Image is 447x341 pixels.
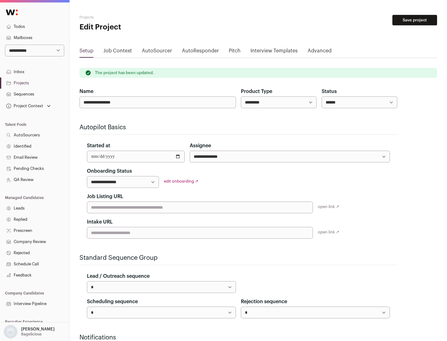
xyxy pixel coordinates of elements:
label: Name [79,88,93,95]
label: Intake URL [87,218,113,226]
label: Product Type [241,88,272,95]
h2: Projects [79,15,199,20]
p: The project has been updated. [95,70,154,75]
label: Status [322,88,337,95]
a: edit onboarding ↗ [164,179,198,183]
h2: Standard Sequence Group [79,254,397,262]
label: Assignee [190,142,211,149]
button: Open dropdown [2,325,56,339]
label: Onboarding Status [87,167,132,175]
label: Lead / Outreach sequence [87,272,150,280]
button: Open dropdown [5,102,52,110]
a: Job Context [103,47,132,57]
img: nopic.png [4,325,17,339]
a: Advanced [308,47,332,57]
h1: Edit Project [79,22,199,32]
label: Started at [87,142,110,149]
label: Scheduling sequence [87,298,138,305]
p: [PERSON_NAME] [21,327,55,332]
a: Setup [79,47,93,57]
a: AutoResponder [182,47,219,57]
a: AutoSourcer [142,47,172,57]
a: Pitch [229,47,241,57]
h2: Autopilot Basics [79,123,397,132]
label: Job Listing URL [87,193,123,200]
p: Bagelicious [21,332,42,337]
label: Rejection sequence [241,298,287,305]
button: Save project [392,15,437,25]
img: Wellfound [2,6,21,19]
div: Project Context [5,104,43,108]
a: Interview Templates [251,47,298,57]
